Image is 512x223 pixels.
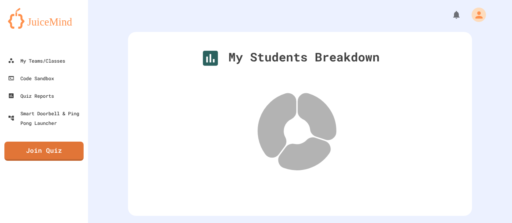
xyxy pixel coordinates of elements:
div: My Students Breakdown [200,48,380,68]
div: My Teams/Classes [8,56,65,65]
a: Join Quiz [4,142,84,161]
div: Code Sandbox [8,73,54,83]
div: My Account [463,6,488,24]
iframe: chat widget [478,191,504,215]
img: logo-orange.svg [8,8,80,29]
div: My Notifications [437,8,463,22]
iframe: chat widget [446,156,504,190]
div: Smart Doorbell & Ping Pong Launcher [8,109,85,128]
div: Quiz Reports [8,91,54,101]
